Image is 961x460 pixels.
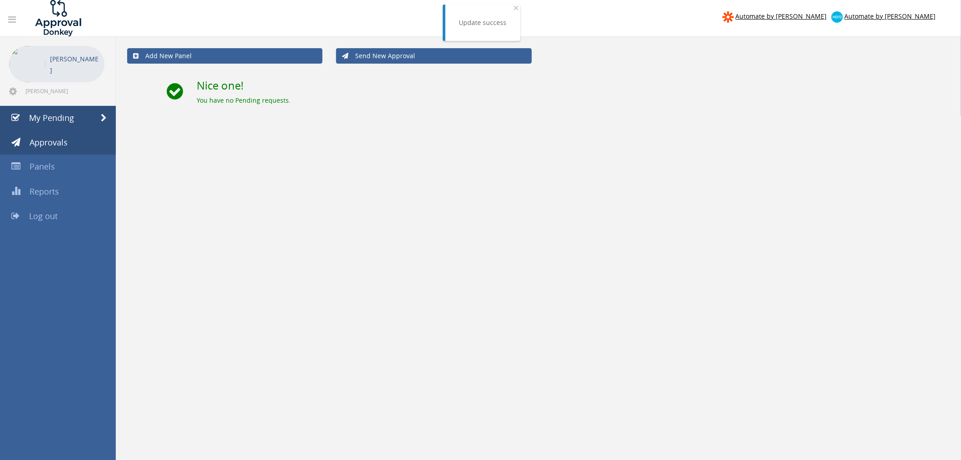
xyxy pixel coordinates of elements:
h2: Nice one! [197,80,950,91]
span: Approvals [30,137,68,148]
span: Automate by [PERSON_NAME] [736,12,827,20]
div: You have no Pending requests. [197,96,950,105]
a: Add New Panel [127,48,322,64]
span: Reports [30,186,59,197]
div: Update success [459,18,507,27]
span: Automate by [PERSON_NAME] [845,12,936,20]
p: [PERSON_NAME] [50,53,100,76]
span: × [514,1,519,14]
span: My Pending [29,112,74,123]
img: xero-logo.png [832,11,843,23]
span: [PERSON_NAME][EMAIL_ADDRESS][DOMAIN_NAME] [25,87,103,95]
a: Send New Approval [336,48,531,64]
img: zapier-logomark.png [723,11,734,23]
span: Panels [30,161,55,172]
span: Log out [29,210,58,221]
